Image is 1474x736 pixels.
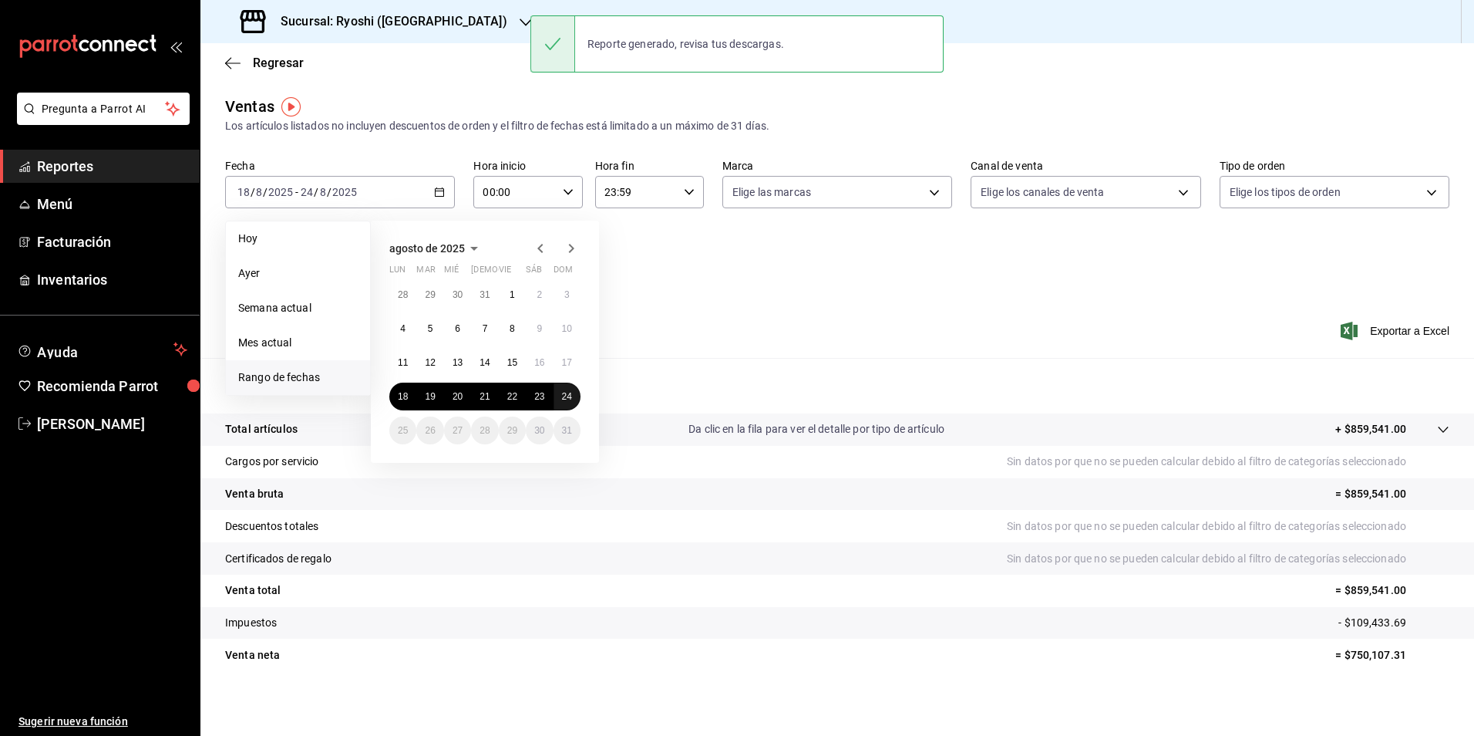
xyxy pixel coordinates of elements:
[416,315,443,343] button: 5 de agosto de 2025
[225,95,274,118] div: Ventas
[510,323,515,334] abbr: 8 de agosto de 2025
[595,160,704,171] label: Hora fin
[1007,454,1449,470] p: Sin datos por que no se pueden calcular debido al filtro de categorías seleccionado
[238,370,358,386] span: Rango de fechas
[389,239,483,258] button: agosto de 2025
[480,391,490,402] abbr: 21 de agosto de 2025
[1230,184,1341,200] span: Elige los tipos de orden
[722,160,952,171] label: Marca
[499,383,526,410] button: 22 de agosto de 2025
[444,265,459,281] abbr: miércoles
[251,186,255,198] span: /
[398,357,408,368] abbr: 11 de agosto de 2025
[37,340,167,359] span: Ayuda
[37,231,187,252] span: Facturación
[453,425,463,436] abbr: 27 de agosto de 2025
[225,551,331,567] p: Certificados de regalo
[238,231,358,247] span: Hoy
[225,582,281,599] p: Venta total
[471,315,498,343] button: 7 de agosto de 2025
[471,265,562,281] abbr: jueves
[238,300,358,316] span: Semana actual
[499,417,526,444] button: 29 de agosto de 2025
[554,383,581,410] button: 24 de agosto de 2025
[1007,551,1449,567] p: Sin datos por que no se pueden calcular debido al filtro de categorías seleccionado
[428,323,433,334] abbr: 5 de agosto de 2025
[225,486,284,502] p: Venta bruta
[444,315,471,343] button: 6 de agosto de 2025
[564,289,570,300] abbr: 3 de agosto de 2025
[473,160,582,171] label: Hora inicio
[238,335,358,351] span: Mes actual
[225,454,319,470] p: Cargos por servicio
[398,425,408,436] abbr: 25 de agosto de 2025
[1335,486,1449,502] p: = $859,541.00
[534,391,544,402] abbr: 23 de agosto de 2025
[268,186,294,198] input: ----
[255,186,263,198] input: --
[389,281,416,309] button: 28 de julio de 2025
[534,357,544,368] abbr: 16 de agosto de 2025
[389,242,465,255] span: agosto de 2025
[562,425,572,436] abbr: 31 de agosto de 2025
[37,269,187,290] span: Inventarios
[425,357,435,368] abbr: 12 de agosto de 2025
[400,323,406,334] abbr: 4 de agosto de 2025
[526,281,553,309] button: 2 de agosto de 2025
[562,357,572,368] abbr: 17 de agosto de 2025
[225,647,280,663] p: Venta neta
[295,186,298,198] span: -
[416,383,443,410] button: 19 de agosto de 2025
[416,417,443,444] button: 26 de agosto de 2025
[554,349,581,376] button: 17 de agosto de 2025
[389,383,416,410] button: 18 de agosto de 2025
[554,315,581,343] button: 10 de agosto de 2025
[510,289,515,300] abbr: 1 de agosto de 2025
[499,315,526,343] button: 8 de agosto de 2025
[327,186,331,198] span: /
[170,40,182,52] button: open_drawer_menu
[425,289,435,300] abbr: 29 de julio de 2025
[526,383,553,410] button: 23 de agosto de 2025
[526,349,553,376] button: 16 de agosto de 2025
[507,425,517,436] abbr: 29 de agosto de 2025
[237,186,251,198] input: --
[471,349,498,376] button: 14 de agosto de 2025
[37,156,187,177] span: Reportes
[471,281,498,309] button: 31 de julio de 2025
[480,357,490,368] abbr: 14 de agosto de 2025
[281,97,301,116] img: Tooltip marker
[389,417,416,444] button: 25 de agosto de 2025
[253,56,304,70] span: Regresar
[319,186,327,198] input: --
[389,315,416,343] button: 4 de agosto de 2025
[398,391,408,402] abbr: 18 de agosto de 2025
[389,265,406,281] abbr: lunes
[1335,647,1449,663] p: = $750,107.31
[37,194,187,214] span: Menú
[17,93,190,125] button: Pregunta a Parrot AI
[471,383,498,410] button: 21 de agosto de 2025
[453,289,463,300] abbr: 30 de julio de 2025
[1007,518,1449,535] p: Sin datos por que no se pueden calcular debido al filtro de categorías seleccionado
[480,289,490,300] abbr: 31 de julio de 2025
[480,425,490,436] abbr: 28 de agosto de 2025
[225,56,304,70] button: Regresar
[455,323,460,334] abbr: 6 de agosto de 2025
[225,518,318,535] p: Descuentos totales
[554,281,581,309] button: 3 de agosto de 2025
[537,289,542,300] abbr: 2 de agosto de 2025
[444,417,471,444] button: 27 de agosto de 2025
[499,265,511,281] abbr: viernes
[42,101,166,117] span: Pregunta a Parrot AI
[416,349,443,376] button: 12 de agosto de 2025
[1335,582,1449,599] p: = $859,541.00
[425,425,435,436] abbr: 26 de agosto de 2025
[19,714,187,730] span: Sugerir nueva función
[507,357,517,368] abbr: 15 de agosto de 2025
[483,323,488,334] abbr: 7 de agosto de 2025
[499,349,526,376] button: 15 de agosto de 2025
[225,376,1449,395] p: Resumen
[444,383,471,410] button: 20 de agosto de 2025
[225,421,298,437] p: Total artículos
